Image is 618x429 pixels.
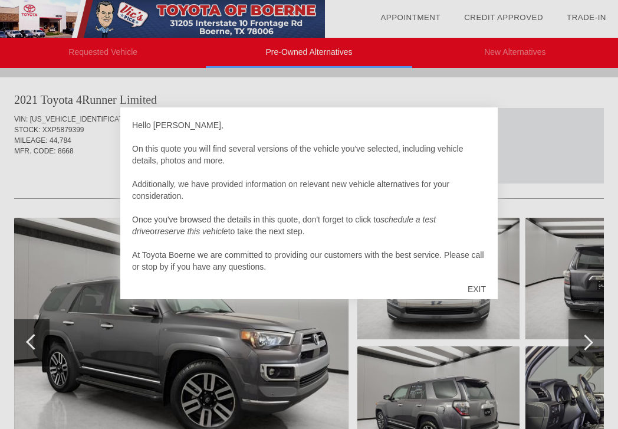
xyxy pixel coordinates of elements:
div: Hello [PERSON_NAME], On this quote you will find several versions of the vehicle you've selected,... [132,119,486,273]
a: Appointment [380,13,441,22]
em: reserve this vehicle [157,227,228,236]
em: schedule a test drive [132,215,436,236]
div: EXIT [456,271,498,307]
a: Trade-In [567,13,606,22]
a: Credit Approved [464,13,543,22]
